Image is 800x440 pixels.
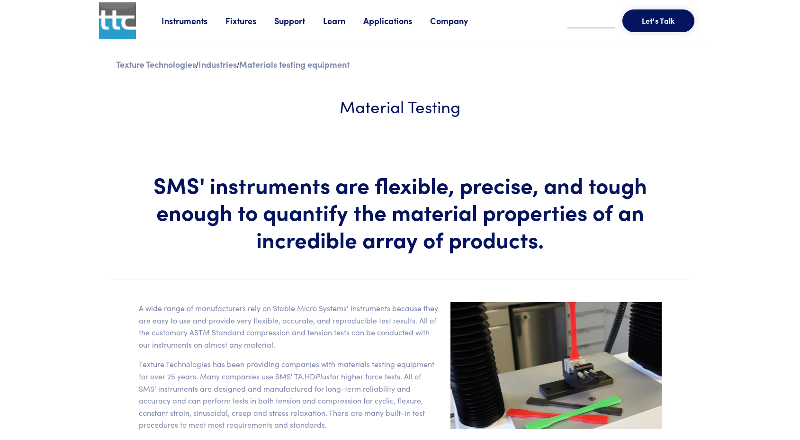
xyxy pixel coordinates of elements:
[162,15,225,27] a: Instruments
[323,15,363,27] a: Learn
[99,2,136,39] img: ttc_logo_1x1_v1.0.png
[315,371,330,381] em: Plus
[239,58,350,70] p: Materials testing equipment
[622,9,694,32] button: Let's Talk
[139,302,439,350] p: A wide range of manufacturers rely on Stable Micro Systems' instruments because they are easy to ...
[225,15,274,27] a: Fixtures
[430,15,486,27] a: Company
[363,15,430,27] a: Applications
[198,58,237,70] a: Industries
[274,15,323,27] a: Support
[139,171,662,253] h1: SMS' instruments are flexible, precise, and tough enough to quantify the material properties of a...
[139,358,439,431] p: Texture Technologies has been providing companies with materials testing equipment for over 25 ye...
[139,94,662,117] h3: Material Testing
[110,57,690,72] div: / /
[116,58,196,70] a: Texture Technologies
[450,302,662,429] img: materials-testing-example-2.jpg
